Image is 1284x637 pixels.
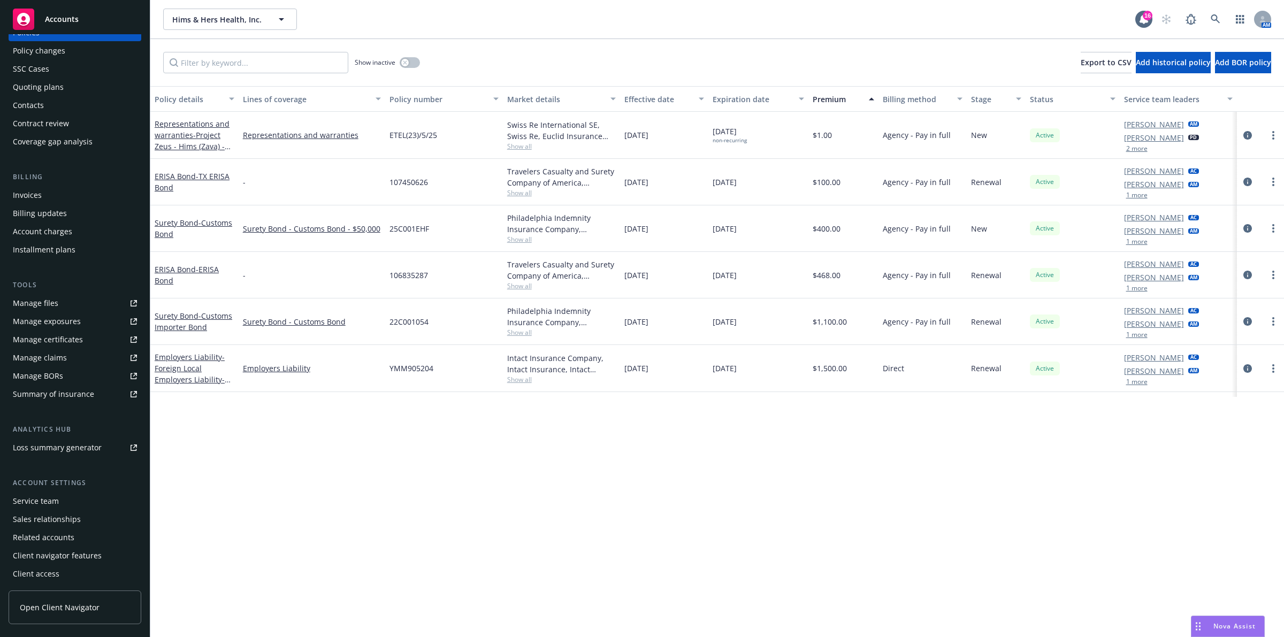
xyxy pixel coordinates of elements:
span: [DATE] [713,126,747,144]
span: $400.00 [813,223,840,234]
div: 16 [1143,11,1152,20]
span: New [971,223,987,234]
span: Renewal [971,176,1002,188]
a: ERISA Bond [155,264,219,286]
button: Add historical policy [1136,52,1211,73]
a: Contacts [9,97,141,114]
span: Renewal [971,316,1002,327]
a: [PERSON_NAME] [1124,272,1184,283]
span: Active [1034,270,1056,280]
span: Active [1034,131,1056,140]
div: SSC Cases [13,60,49,78]
span: Add historical policy [1136,57,1211,67]
div: Sales relationships [13,511,81,528]
span: [DATE] [713,176,737,188]
a: Representations and warranties [155,119,230,174]
a: circleInformation [1241,129,1254,142]
div: non-recurring [713,137,747,144]
button: Service team leaders [1120,86,1237,112]
div: Account settings [9,478,141,488]
span: - [243,176,246,188]
div: Effective date [624,94,692,105]
span: Active [1034,364,1056,373]
div: Intact Insurance Company, Intact Insurance, Intact Insurance (International) [507,352,616,375]
div: Travelers Casualty and Surety Company of America, Travelers Insurance [507,259,616,281]
div: Account charges [13,223,72,240]
span: - Foreign Local Employers Liability-[GEOGRAPHIC_DATA] EL [155,352,231,407]
a: [PERSON_NAME] [1124,352,1184,363]
span: Show all [507,328,616,337]
a: [PERSON_NAME] [1124,305,1184,316]
div: Expiration date [713,94,792,105]
div: Philadelphia Indemnity Insurance Company, Philadelphia Insurance Companies, CA [PERSON_NAME] & Co... [507,305,616,328]
span: 25C001EHF [389,223,429,234]
a: Surety Bond - Customs Bond [243,316,381,327]
span: Export to CSV [1081,57,1132,67]
span: New [971,129,987,141]
a: Client navigator features [9,547,141,564]
a: Surety Bond - Customs Bond - $50,000 [243,223,381,234]
span: Show all [507,375,616,384]
div: Billing updates [13,205,67,222]
a: [PERSON_NAME] [1124,318,1184,329]
button: Policy number [385,86,503,112]
div: Swiss Re International SE, Swiss Re, Euclid Insurance Services, Inc. [507,119,616,142]
div: Quoting plans [13,79,64,96]
div: Manage claims [13,349,67,366]
div: Status [1030,94,1104,105]
span: [DATE] [713,223,737,234]
div: Lines of coverage [243,94,369,105]
a: circleInformation [1241,268,1254,281]
a: Billing updates [9,205,141,222]
span: $1,100.00 [813,316,847,327]
a: [PERSON_NAME] [1124,179,1184,190]
a: Report a Bug [1180,9,1202,30]
div: Travelers Casualty and Surety Company of America, Travelers Insurance [507,166,616,188]
button: Hims & Hers Health, Inc. [163,9,297,30]
a: Manage exposures [9,313,141,330]
div: Client navigator features [13,547,102,564]
div: Contract review [13,115,69,132]
a: ERISA Bond [155,171,230,193]
div: Service team leaders [1124,94,1221,105]
a: Manage files [9,295,141,312]
span: - [243,270,246,281]
span: $1.00 [813,129,832,141]
span: $100.00 [813,176,840,188]
a: [PERSON_NAME] [1124,225,1184,236]
button: Market details [503,86,621,112]
div: Billing method [883,94,951,105]
div: Loss summary generator [13,439,102,456]
div: Summary of insurance [13,386,94,403]
span: [DATE] [624,316,648,327]
a: Loss summary generator [9,439,141,456]
span: Add BOR policy [1215,57,1271,67]
a: Policy changes [9,42,141,59]
a: Sales relationships [9,511,141,528]
div: Drag to move [1191,616,1205,636]
span: Agency - Pay in full [883,270,951,281]
a: [PERSON_NAME] [1124,132,1184,143]
button: Policy details [150,86,239,112]
a: Manage certificates [9,331,141,348]
a: [PERSON_NAME] [1124,365,1184,377]
span: Open Client Navigator [20,602,100,613]
button: 2 more [1126,145,1148,152]
span: Hims & Hers Health, Inc. [172,14,265,25]
span: 106835287 [389,270,428,281]
a: Search [1205,9,1226,30]
div: Analytics hub [9,424,141,435]
a: [PERSON_NAME] [1124,258,1184,270]
a: Switch app [1229,9,1251,30]
span: ETEL(23)/5/25 [389,129,437,141]
span: [DATE] [624,363,648,374]
span: [DATE] [624,270,648,281]
button: Lines of coverage [239,86,385,112]
button: 1 more [1126,192,1148,198]
div: Client access [13,565,59,582]
button: Stage [967,86,1026,112]
div: Tools [9,280,141,290]
div: Contacts [13,97,44,114]
a: Accounts [9,4,141,34]
div: Stage [971,94,1010,105]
